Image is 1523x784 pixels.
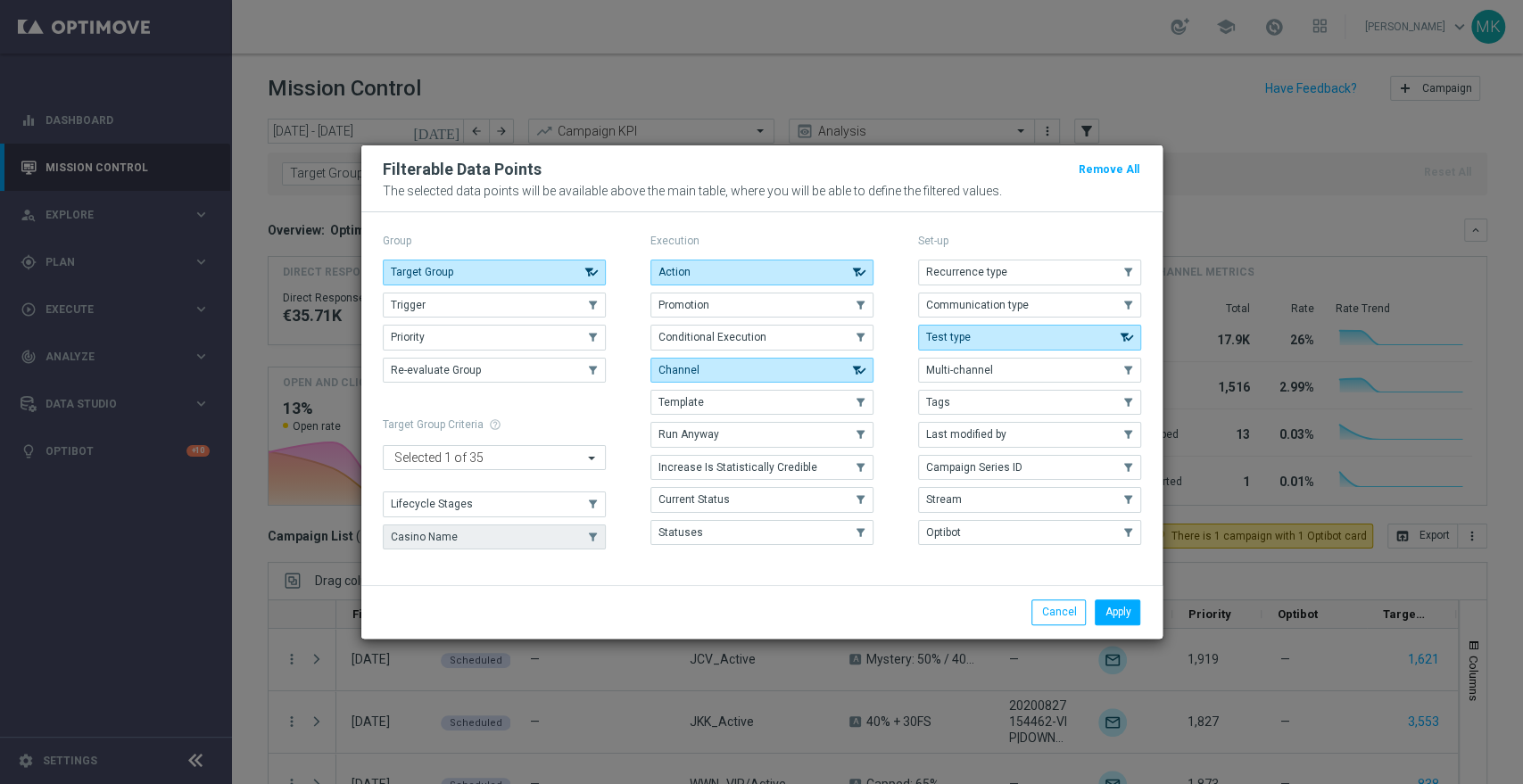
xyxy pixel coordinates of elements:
[926,331,971,343] span: Test type
[650,422,873,447] button: Run Anyway
[658,331,766,343] span: Conditional Execution
[926,266,1007,278] span: Recurrence type
[926,428,1006,441] span: Last modified by
[918,234,1141,248] p: Set-up
[918,260,1141,285] button: Recurrence type
[1031,599,1086,624] button: Cancel
[390,450,488,466] span: Selected 1 of 35
[383,234,606,248] p: Group
[391,331,425,343] span: Priority
[918,390,1141,415] button: Tags
[383,293,606,318] button: Trigger
[383,184,1141,198] p: The selected data points will be available above the main table, where you will be able to define...
[918,325,1141,350] button: Test type
[383,445,606,470] ng-select: Casino Name
[650,520,873,545] button: Statuses
[658,493,730,506] span: Current Status
[650,455,873,480] button: Increase Is Statistically Credible
[926,299,1029,311] span: Communication type
[926,364,993,376] span: Multi-channel
[391,266,453,278] span: Target Group
[918,520,1141,545] button: Optibot
[383,524,606,549] button: Casino Name
[489,418,501,431] span: help_outline
[658,396,704,409] span: Template
[383,358,606,383] button: Re-evaluate Group
[650,358,873,383] button: Channel
[658,266,691,278] span: Action
[658,299,709,311] span: Promotion
[650,390,873,415] button: Template
[391,531,458,543] span: Casino Name
[926,396,950,409] span: Tags
[926,461,1022,474] span: Campaign Series ID
[650,260,873,285] button: Action
[918,358,1141,383] button: Multi-channel
[918,293,1141,318] button: Communication type
[926,493,962,506] span: Stream
[650,325,873,350] button: Conditional Execution
[650,487,873,512] button: Current Status
[926,526,961,539] span: Optibot
[383,418,606,431] h1: Target Group Criteria
[658,428,719,441] span: Run Anyway
[391,364,481,376] span: Re-evaluate Group
[1077,160,1141,179] button: Remove All
[658,364,699,376] span: Channel
[383,159,542,180] h2: Filterable Data Points
[391,299,426,311] span: Trigger
[918,487,1141,512] button: Stream
[1095,599,1140,624] button: Apply
[658,461,817,474] span: Increase Is Statistically Credible
[650,293,873,318] button: Promotion
[658,526,703,539] span: Statuses
[918,422,1141,447] button: Last modified by
[383,491,606,516] button: Lifecycle Stages
[383,325,606,350] button: Priority
[391,498,473,510] span: Lifecycle Stages
[650,234,873,248] p: Execution
[383,260,606,285] button: Target Group
[918,455,1141,480] button: Campaign Series ID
